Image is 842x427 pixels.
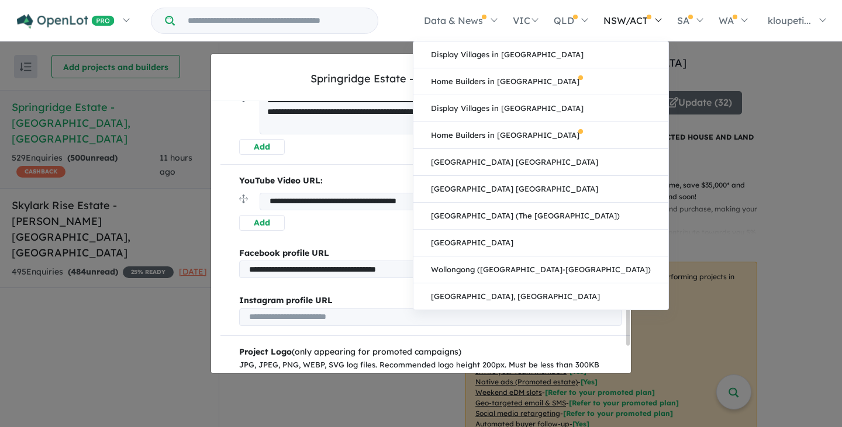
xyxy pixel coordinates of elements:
b: Facebook profile URL [239,248,329,258]
a: [GEOGRAPHIC_DATA] (The [GEOGRAPHIC_DATA]) [413,203,668,230]
b: Project Logo [239,346,292,357]
a: [GEOGRAPHIC_DATA], [GEOGRAPHIC_DATA] [413,283,668,310]
a: [GEOGRAPHIC_DATA] [GEOGRAPHIC_DATA] [413,176,668,203]
b: Instagram profile URL [239,295,333,306]
div: (only appearing for promoted campaigns) [239,345,622,359]
div: Springridge Estate - [GEOGRAPHIC_DATA] [310,71,532,86]
a: Display Villages in [GEOGRAPHIC_DATA] [413,95,668,122]
img: drag.svg [239,195,248,203]
div: JPG, JPEG, PNG, WEBP, SVG log files. Recommended logo height 200px. Must be less than 300KB [239,359,622,372]
a: [GEOGRAPHIC_DATA] [GEOGRAPHIC_DATA] [413,149,668,176]
button: Add [239,215,285,231]
a: Display Villages in [GEOGRAPHIC_DATA] [413,41,668,68]
span: kloupeti... [768,15,811,26]
a: Home Builders in [GEOGRAPHIC_DATA] [413,122,668,149]
input: Try estate name, suburb, builder or developer [177,8,375,33]
button: Add [239,139,285,155]
a: [GEOGRAPHIC_DATA] [413,230,668,256]
a: Wollongong ([GEOGRAPHIC_DATA]-[GEOGRAPHIC_DATA]) [413,256,668,283]
img: Openlot PRO Logo White [17,14,115,29]
p: YouTube Video URL: [239,174,622,188]
a: Home Builders in [GEOGRAPHIC_DATA] [413,68,668,95]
